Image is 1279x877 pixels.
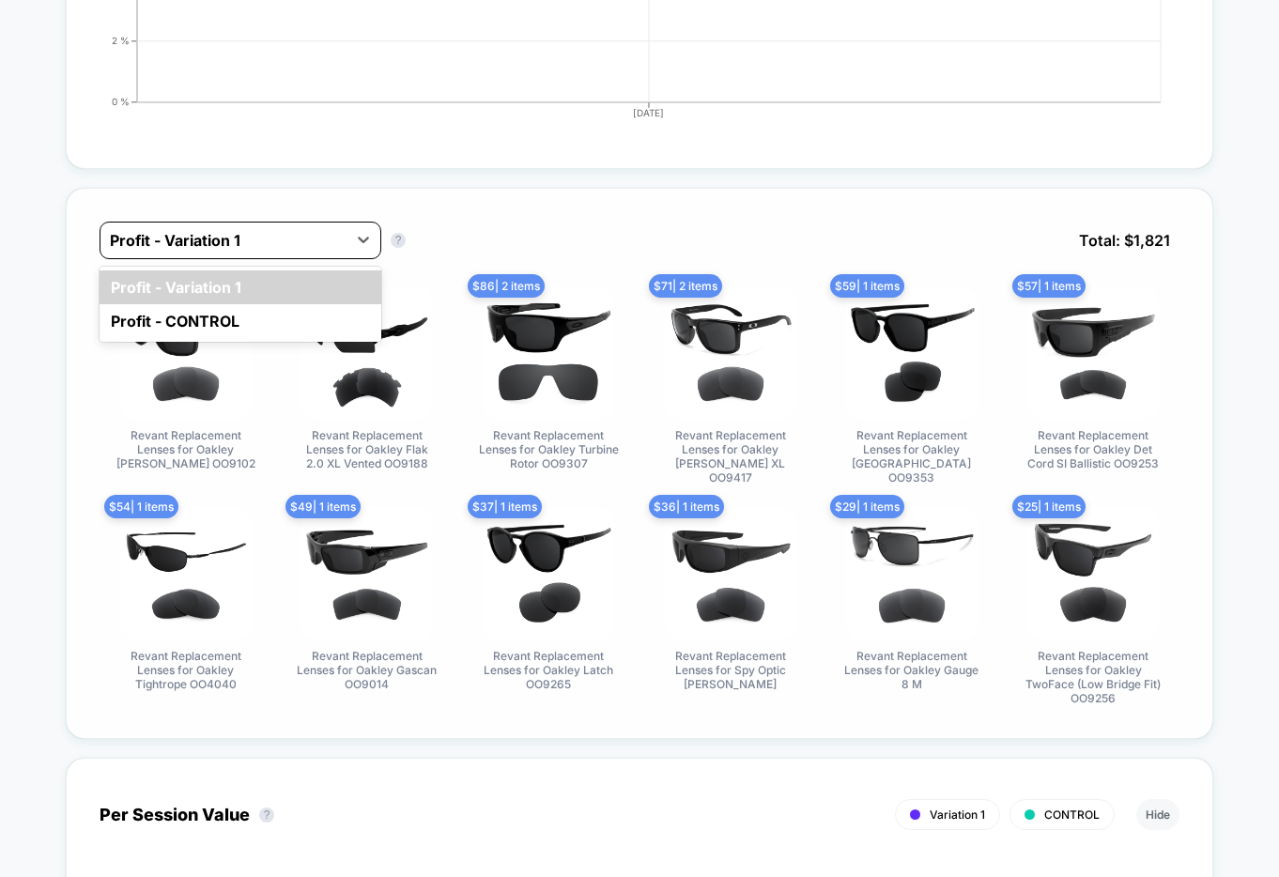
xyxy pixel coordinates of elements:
[483,508,614,639] img: Revant Replacement Lenses for Oakley Latch OO9265
[830,274,904,298] span: $ 59 | 1 items
[116,428,256,470] span: Revant Replacement Lenses for Oakley [PERSON_NAME] OO9102
[1023,649,1163,705] span: Revant Replacement Lenses for Oakley TwoFace (Low Bridge Fit) OO9256
[478,428,619,470] span: Revant Replacement Lenses for Oakley Turbine Rotor OO9307
[120,287,252,419] img: Revant Replacement Lenses for Oakley Holbrook OO9102
[1023,428,1163,470] span: Revant Replacement Lenses for Oakley Det Cord SI Ballistic OO9253
[104,495,178,518] span: $ 54 | 1 items
[1012,274,1086,298] span: $ 57 | 1 items
[297,428,438,470] span: Revant Replacement Lenses for Oakley Flak 2.0 XL Vented OO9188
[665,287,796,419] img: Revant Replacement Lenses for Oakley Holbrook XL OO9417
[301,287,433,419] img: Revant Replacement Lenses for Oakley Flak 2.0 XL Vented OO9188
[391,233,406,248] button: ?
[1044,808,1100,822] span: CONTROL
[100,270,381,304] div: Profit - Variation 1
[1027,287,1159,419] img: Revant Replacement Lenses for Oakley Det Cord SI Ballistic OO9253
[660,649,801,691] span: Revant Replacement Lenses for Spy Optic [PERSON_NAME]
[665,508,796,639] img: Revant Replacement Lenses for Spy Optic Logan
[1136,799,1179,830] button: Hide
[846,508,978,639] img: Revant Replacement Lenses for Oakley Gauge 8 M
[841,649,982,691] span: Revant Replacement Lenses for Oakley Gauge 8 M
[1012,495,1086,518] span: $ 25 | 1 items
[478,649,619,691] span: Revant Replacement Lenses for Oakley Latch OO9265
[259,808,274,823] button: ?
[649,274,722,298] span: $ 71 | 2 items
[841,428,982,485] span: Revant Replacement Lenses for Oakley [GEOGRAPHIC_DATA] OO9353
[846,287,978,419] img: Revant Replacement Lenses for Oakley Latch Square OO9353
[100,304,381,338] div: Profit - CONTROL
[483,287,614,419] img: Revant Replacement Lenses for Oakley Turbine Rotor OO9307
[112,36,130,47] tspan: 2 %
[120,508,252,639] img: Revant Replacement Lenses for Oakley Tightrope OO4040
[112,97,130,108] tspan: 0 %
[301,508,433,639] img: Revant Replacement Lenses for Oakley Gascan OO9014
[1070,222,1179,259] span: Total: $ 1,821
[930,808,985,822] span: Variation 1
[634,107,665,118] tspan: [DATE]
[830,495,904,518] span: $ 29 | 1 items
[285,495,361,518] span: $ 49 | 1 items
[116,649,256,691] span: Revant Replacement Lenses for Oakley Tightrope OO4040
[297,649,438,691] span: Revant Replacement Lenses for Oakley Gascan OO9014
[660,428,801,485] span: Revant Replacement Lenses for Oakley [PERSON_NAME] XL OO9417
[468,495,542,518] span: $ 37 | 1 items
[1027,508,1159,639] img: Revant Replacement Lenses for Oakley TwoFace (Low Bridge Fit) OO9256
[468,274,545,298] span: $ 86 | 2 items
[649,495,724,518] span: $ 36 | 1 items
